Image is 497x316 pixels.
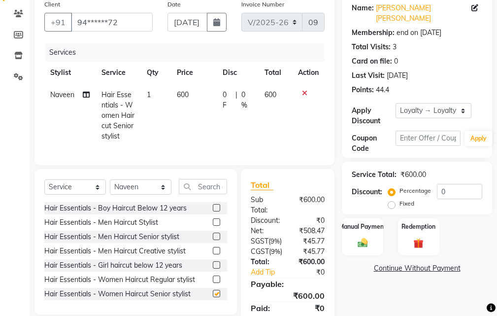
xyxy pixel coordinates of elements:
[352,3,374,24] div: Name:
[288,257,332,267] div: ₹600.00
[243,236,289,246] div: ( )
[352,70,385,81] div: Last Visit:
[243,257,288,267] div: Total:
[44,62,96,84] th: Stylist
[44,232,179,242] div: Hair Essentials - Men Haircut Senior stylist
[259,62,292,84] th: Total
[217,62,259,84] th: Disc
[387,70,408,81] div: [DATE]
[352,187,382,197] div: Discount:
[399,199,414,208] label: Fixed
[376,85,389,95] div: 44.4
[44,203,187,213] div: Hair Essentials - Boy Haircut Below 12 years
[400,170,426,180] div: ₹600.00
[352,42,391,52] div: Total Visits:
[355,237,371,248] img: _cash.svg
[171,62,216,84] th: Price
[223,90,232,110] span: 0 F
[401,222,435,231] label: Redemption
[44,275,195,285] div: Hair Essentials - Women Haircut Regular stylist
[243,267,295,278] a: Add Tip
[44,217,158,228] div: Hair Essentials - Men Haircut Stylist
[251,180,273,190] span: Total
[243,215,288,226] div: Discount:
[251,237,268,246] span: SGST
[397,28,441,38] div: end on [DATE]
[394,56,398,67] div: 0
[352,170,397,180] div: Service Total:
[288,195,332,215] div: ₹600.00
[265,90,276,99] span: 600
[243,302,288,314] div: Paid:
[243,226,288,236] div: Net:
[50,90,74,99] span: Naveen
[71,13,153,32] input: Search by Name/Mobile/Email/Code
[270,237,280,245] span: 9%
[288,302,332,314] div: ₹0
[243,246,290,257] div: ( )
[464,131,493,146] button: Apply
[352,56,392,67] div: Card on file:
[344,263,490,274] a: Continue Without Payment
[251,247,269,256] span: CGST
[147,90,151,99] span: 1
[352,85,374,95] div: Points:
[289,236,332,246] div: ₹45.77
[45,43,332,62] div: Services
[179,179,227,194] input: Search or Scan
[243,195,288,215] div: Sub Total:
[271,247,280,255] span: 9%
[141,62,171,84] th: Qty
[352,28,395,38] div: Membership:
[288,215,332,226] div: ₹0
[96,62,141,84] th: Service
[399,186,431,195] label: Percentage
[243,290,332,302] div: ₹600.00
[393,42,397,52] div: 3
[44,246,186,256] div: Hair Essentials - Men Haircut Creative stylist
[410,237,427,249] img: _gift.svg
[177,90,189,99] span: 600
[44,289,191,299] div: Hair Essentials - Women Haircut Senior stylist
[292,62,325,84] th: Action
[288,226,332,236] div: ₹508.47
[241,90,253,110] span: 0 %
[44,13,72,32] button: +91
[44,260,182,271] div: Hair Essentials - Girl haircut below 12 years
[235,90,237,110] span: |
[101,90,134,140] span: Hair Essentials - Women Haircut Senior stylist
[376,3,471,24] a: [PERSON_NAME] [PERSON_NAME]
[290,246,332,257] div: ₹45.77
[352,133,395,154] div: Coupon Code
[396,131,461,146] input: Enter Offer / Coupon Code
[243,278,332,290] div: Payable:
[295,267,332,278] div: ₹0
[352,105,395,126] div: Apply Discount
[339,222,386,231] label: Manual Payment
